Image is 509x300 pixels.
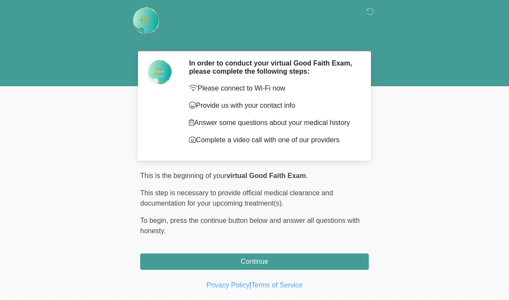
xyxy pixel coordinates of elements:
[226,172,306,179] strong: virtual Good Faith Exam
[207,281,250,289] a: Privacy Policy
[132,6,160,35] img: Rehydrate Aesthetics & Wellness Logo
[140,217,360,234] span: press the continue button below and answer all questions with honesty.
[140,217,170,224] span: To begin,
[189,83,356,94] p: Please connect to Wi-Fi now
[251,281,302,289] a: Terms of Service
[147,59,173,85] img: Agent Avatar
[249,281,251,289] a: |
[189,100,356,111] p: Provide us with your contact info
[189,135,356,145] p: Complete a video call with one of our providers
[140,189,333,207] span: This step is necessary to provide official medical clearance and documentation for your upcoming ...
[140,253,369,270] button: Continue
[189,59,356,75] h2: In order to conduct your virtual Good Faith Exam, please complete the following steps:
[306,172,308,179] span: .
[140,172,226,179] span: This is the beginning of your
[189,118,356,128] p: Answer some questions about your medical history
